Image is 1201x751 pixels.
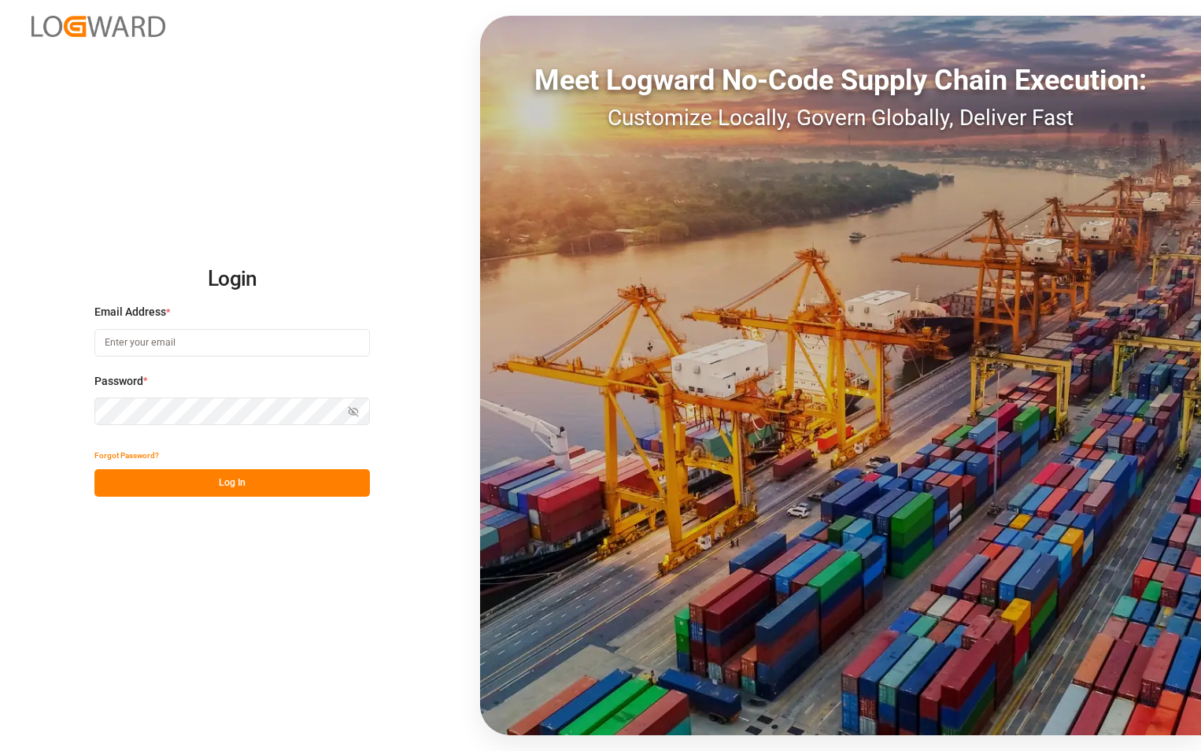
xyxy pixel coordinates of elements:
span: Password [94,373,143,390]
img: Logward_new_orange.png [31,16,165,37]
input: Enter your email [94,329,370,357]
button: Log In [94,469,370,497]
div: Meet Logward No-Code Supply Chain Execution: [480,59,1201,102]
h2: Login [94,254,370,305]
button: Forgot Password? [94,442,159,469]
span: Email Address [94,304,166,320]
div: Customize Locally, Govern Globally, Deliver Fast [480,102,1201,135]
